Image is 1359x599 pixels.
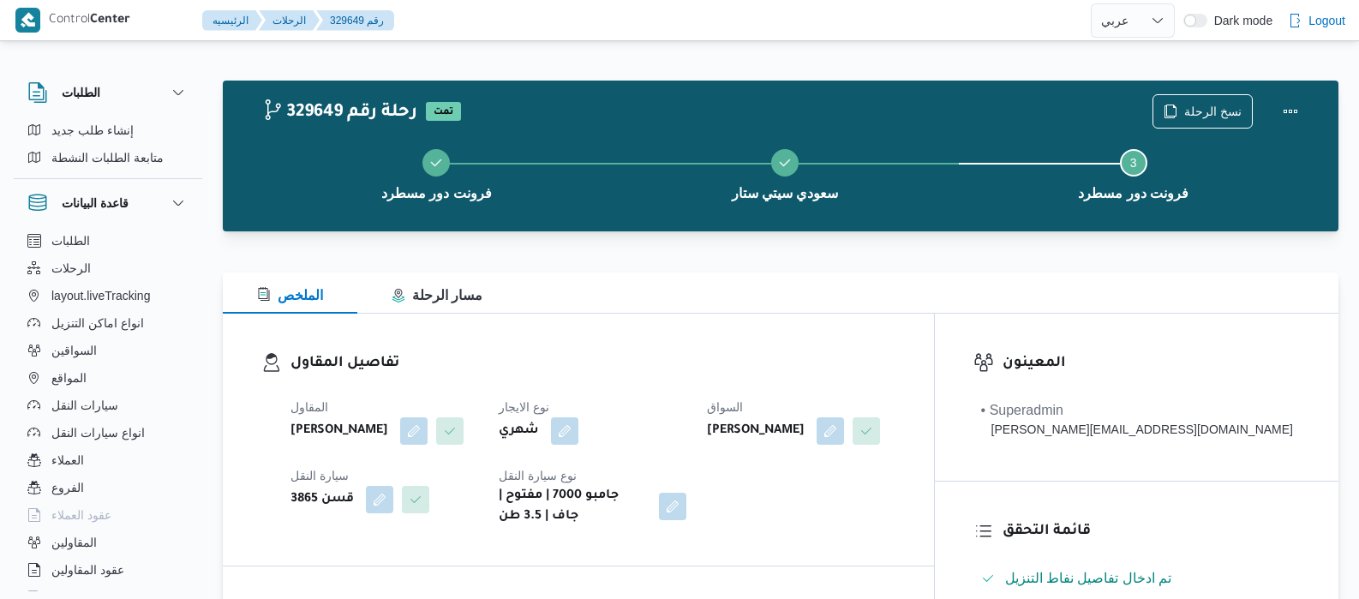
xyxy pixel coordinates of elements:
span: نوع الايجار [499,400,549,414]
span: انواع اماكن التنزيل [51,313,144,333]
h3: تفاصيل المقاول [290,352,895,375]
b: [PERSON_NAME] [290,421,388,441]
span: سيارات النقل [51,395,118,416]
h3: قاعدة البيانات [62,193,129,213]
button: انواع سيارات النقل [21,419,195,446]
button: الرحلات [259,10,320,31]
button: فرونت دور مسطرد [959,129,1308,218]
span: نوع سيارة النقل [499,469,577,482]
h3: الطلبات [62,82,100,103]
button: المواقع [21,364,195,392]
span: انواع سيارات النقل [51,422,145,443]
button: الطلبات [21,227,195,255]
button: انواع اماكن التنزيل [21,309,195,337]
span: layout.liveTracking [51,285,150,306]
span: 3 [1130,156,1137,170]
span: سيارة النقل [290,469,349,482]
button: نسخ الرحلة [1152,94,1253,129]
button: المقاولين [21,529,195,556]
span: فرونت دور مسطرد [1078,183,1188,204]
button: عقود العملاء [21,501,195,529]
button: السواقين [21,337,195,364]
h3: المعينون [1003,352,1300,375]
span: الطلبات [51,231,90,251]
svg: Step 2 is complete [778,156,792,170]
span: متابعة الطلبات النشطة [51,147,164,168]
span: عقود المقاولين [51,560,124,580]
button: الرئيسيه [202,10,262,31]
button: متابعة الطلبات النشطة [21,144,195,171]
button: الفروع [21,474,195,501]
button: layout.liveTracking [21,282,195,309]
svg: Step 1 is complete [429,156,443,170]
button: Logout [1281,3,1352,38]
span: فرونت دور مسطرد [381,183,492,204]
b: قسن 3865 [290,489,354,510]
h2: 329649 رحلة رقم [262,102,417,124]
span: مسار الرحلة [392,288,482,302]
button: الرحلات [21,255,195,282]
span: • Superadmin mohamed.nabil@illa.com.eg [981,400,1293,439]
button: فرونت دور مسطرد [262,129,611,218]
span: الفروع [51,477,84,498]
b: Center [90,14,130,27]
button: Actions [1273,94,1308,129]
span: المقاول [290,400,328,414]
span: الرحلات [51,258,91,279]
b: تمت [434,107,453,117]
span: Dark mode [1207,14,1272,27]
div: قاعدة البيانات [14,227,202,598]
span: المقاولين [51,532,97,553]
span: الملخص [257,288,323,302]
span: العملاء [51,450,84,470]
h3: قائمة التحقق [1003,520,1300,543]
span: تمت [426,102,461,121]
span: سعودي سيتي ستار [732,183,839,204]
div: [PERSON_NAME][EMAIL_ADDRESS][DOMAIN_NAME] [981,421,1293,439]
b: جامبو 7000 | مفتوح | جاف | 3.5 طن [499,486,647,527]
span: Logout [1308,10,1345,31]
span: تم ادخال تفاصيل نفاط التنزيل [1005,568,1172,589]
button: العملاء [21,446,195,474]
button: سيارات النقل [21,392,195,419]
span: نسخ الرحلة [1184,101,1242,122]
span: تم ادخال تفاصيل نفاط التنزيل [1005,571,1172,585]
button: سعودي سيتي ستار [611,129,960,218]
button: إنشاء طلب جديد [21,117,195,144]
button: قاعدة البيانات [27,193,189,213]
button: 329649 رقم [316,10,394,31]
span: إنشاء طلب جديد [51,120,134,141]
button: عقود المقاولين [21,556,195,584]
iframe: chat widget [17,530,72,582]
span: عقود العملاء [51,505,111,525]
span: السواق [707,400,743,414]
button: الطلبات [27,82,189,103]
button: تم ادخال تفاصيل نفاط التنزيل [974,565,1300,592]
div: • Superadmin [981,400,1293,421]
b: [PERSON_NAME] [707,421,805,441]
span: المواقع [51,368,87,388]
div: الطلبات [14,117,202,178]
b: شهري [499,421,539,441]
img: X8yXhbKr1z7QwAAAABJRU5ErkJggg== [15,8,40,33]
span: السواقين [51,340,97,361]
